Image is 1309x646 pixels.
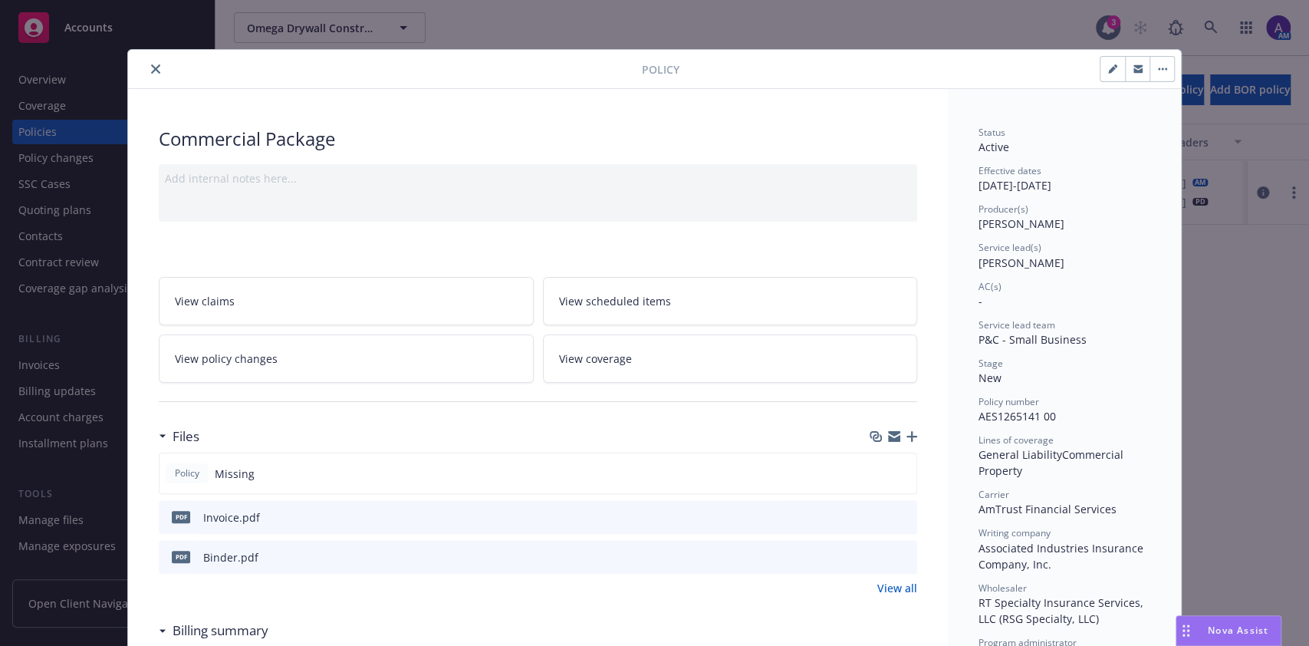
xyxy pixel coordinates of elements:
[215,466,255,482] span: Missing
[978,241,1041,254] span: Service lead(s)
[543,335,918,383] a: View coverage
[978,582,1027,595] span: Wholesaler
[897,549,911,565] button: preview file
[1208,624,1268,637] span: Nova Assist
[978,126,1005,139] span: Status
[978,395,1039,408] span: Policy number
[978,164,1150,193] div: [DATE] - [DATE]
[159,427,199,447] div: Files
[146,60,165,78] button: close
[978,332,1087,347] span: P&C - Small Business
[978,526,1051,539] span: Writing company
[175,293,235,309] span: View claims
[978,409,1056,424] span: AES1265141 00
[543,277,918,325] a: View scheduled items
[978,447,1126,478] span: Commercial Property
[173,621,268,641] h3: Billing summary
[978,294,982,308] span: -
[559,293,671,309] span: View scheduled items
[559,351,632,367] span: View coverage
[165,170,911,186] div: Add internal notes here...
[159,126,917,152] div: Commercial Package
[978,447,1062,462] span: General Liability
[1176,615,1281,646] button: Nova Assist
[978,488,1009,501] span: Carrier
[159,277,534,325] a: View claims
[978,541,1146,572] span: Associated Industries Insurance Company, Inc.
[1176,616,1196,645] div: Drag to move
[978,357,1003,370] span: Stage
[978,255,1064,270] span: [PERSON_NAME]
[978,318,1055,331] span: Service lead team
[173,427,199,447] h3: Files
[897,509,911,526] button: preview file
[978,164,1041,177] span: Effective dates
[172,511,190,522] span: pdf
[877,580,917,596] a: View all
[978,502,1117,516] span: AmTrust Financial Services
[642,61,679,77] span: Policy
[978,595,1146,626] span: RT Specialty Insurance Services, LLC (RSG Specialty, LLC)
[978,216,1064,231] span: [PERSON_NAME]
[978,371,1001,385] span: New
[203,549,258,565] div: Binder.pdf
[172,551,190,562] span: pdf
[873,549,885,565] button: download file
[159,621,268,641] div: Billing summary
[978,280,1001,293] span: AC(s)
[203,509,260,526] div: Invoice.pdf
[978,203,1028,216] span: Producer(s)
[978,140,1009,154] span: Active
[873,509,885,526] button: download file
[159,335,534,383] a: View policy changes
[175,351,278,367] span: View policy changes
[978,433,1054,447] span: Lines of coverage
[172,466,202,480] span: Policy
